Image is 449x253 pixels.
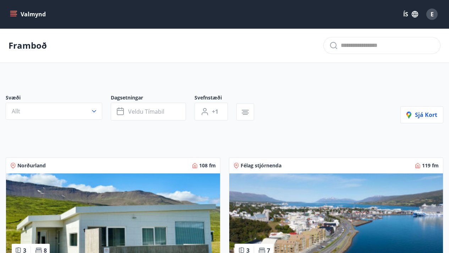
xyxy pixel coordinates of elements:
button: Sjá kort [400,106,443,123]
span: E [431,10,434,18]
button: ÍS [399,8,422,21]
button: Allt [6,103,102,120]
button: +1 [195,103,228,120]
span: +1 [212,108,218,115]
span: Sjá kort [406,111,437,119]
button: E [423,6,440,23]
p: Framboð [9,39,47,52]
span: Allt [12,107,20,115]
span: Dagsetningar [111,94,195,103]
span: Norðurland [17,162,46,169]
span: Svefnstæði [195,94,236,103]
button: Veldu tímabil [111,103,186,120]
span: Félag stjórnenda [241,162,281,169]
button: menu [9,8,49,21]
span: 108 fm [199,162,216,169]
span: 119 fm [422,162,439,169]
span: Veldu tímabil [128,108,164,115]
span: Svæði [6,94,111,103]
